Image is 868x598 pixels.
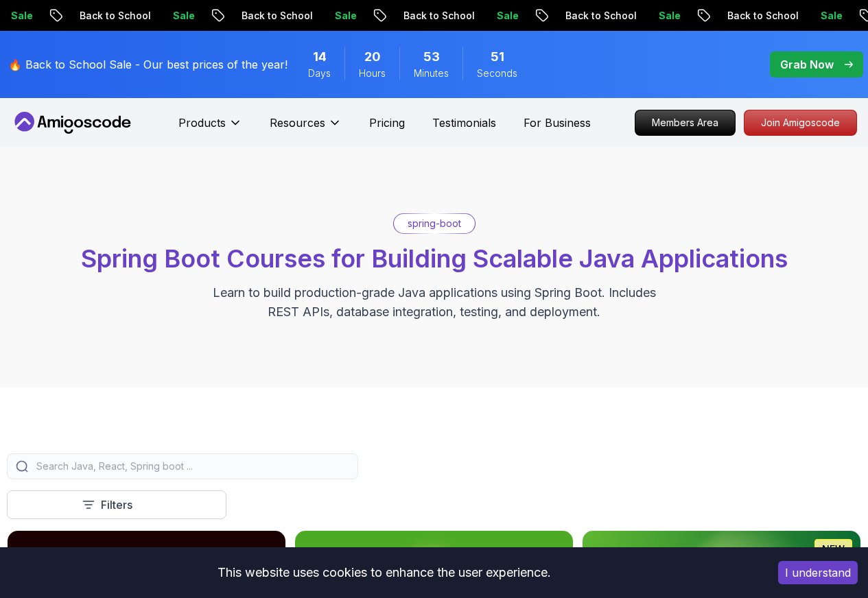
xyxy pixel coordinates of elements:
p: Grab Now [780,56,834,73]
span: 53 Minutes [423,47,440,67]
p: Back to School [709,9,802,23]
p: Sale [154,9,198,23]
p: Back to School [385,9,478,23]
p: Learn to build production-grade Java applications using Spring Boot. Includes REST APIs, database... [204,283,665,322]
p: Back to School [61,9,154,23]
span: Seconds [477,67,517,80]
p: Back to School [547,9,640,23]
p: spring-boot [408,217,461,230]
p: Sale [478,9,522,23]
input: Search Java, React, Spring boot ... [34,459,349,473]
span: 14 Days [313,47,327,67]
span: 20 Hours [364,47,381,67]
p: Sale [802,9,846,23]
span: Spring Boot Courses for Building Scalable Java Applications [81,243,788,274]
button: Accept cookies [778,561,858,584]
p: NEW [822,542,845,556]
span: 51 Seconds [491,47,504,67]
span: Days [308,67,331,80]
div: This website uses cookies to enhance the user experience. [10,558,758,588]
p: Sale [640,9,684,23]
p: Filters [101,497,132,513]
a: Testimonials [432,115,496,131]
a: For Business [524,115,591,131]
span: Minutes [414,67,449,80]
p: Products [178,115,226,131]
span: Hours [359,67,386,80]
p: 🔥 Back to School Sale - Our best prices of the year! [8,56,288,73]
a: Members Area [635,110,736,136]
p: Members Area [635,110,735,135]
p: Resources [270,115,325,131]
p: Sale [316,9,360,23]
a: Join Amigoscode [744,110,857,136]
button: Resources [270,115,342,142]
a: Pricing [369,115,405,131]
button: Products [178,115,242,142]
p: Join Amigoscode [744,110,856,135]
button: Filters [7,490,226,519]
p: Back to School [223,9,316,23]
